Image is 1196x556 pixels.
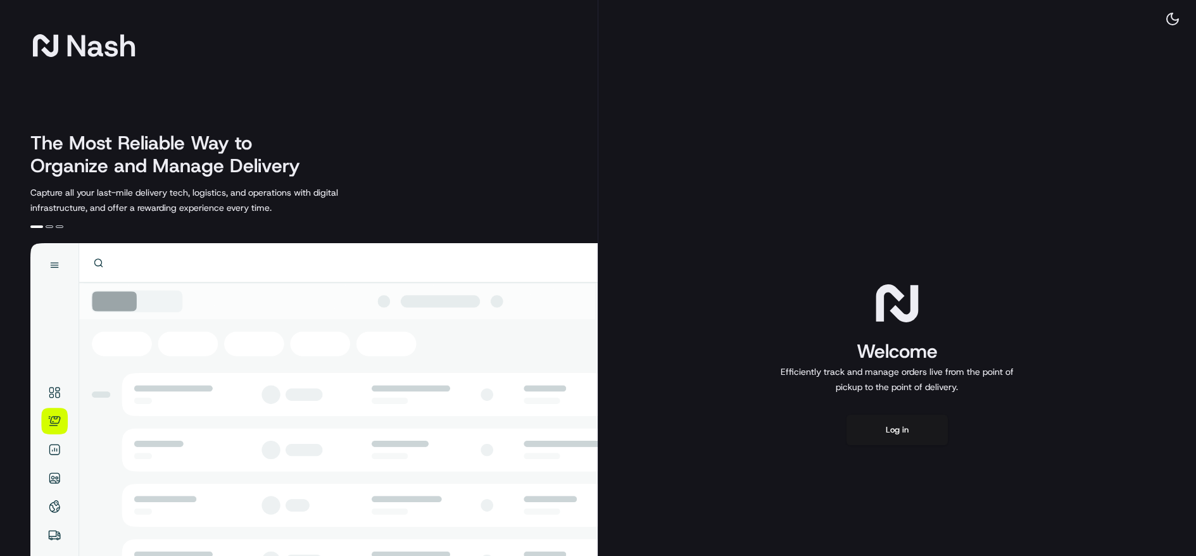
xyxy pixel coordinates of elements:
button: Log in [847,415,948,445]
p: Capture all your last-mile delivery tech, logistics, and operations with digital infrastructure, ... [30,185,395,215]
span: Nash [66,33,136,58]
h1: Welcome [776,339,1019,364]
p: Efficiently track and manage orders live from the point of pickup to the point of delivery. [776,364,1019,395]
h2: The Most Reliable Way to Organize and Manage Delivery [30,132,314,177]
